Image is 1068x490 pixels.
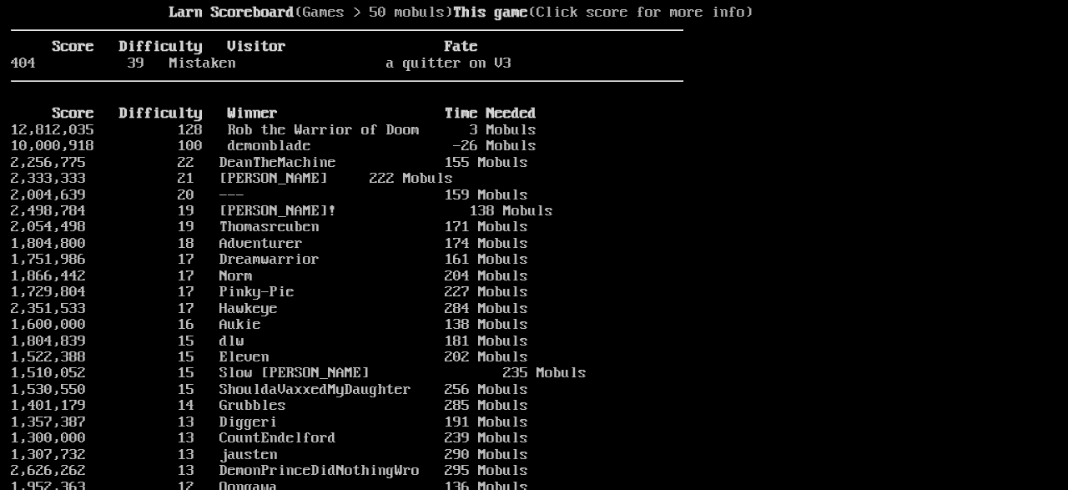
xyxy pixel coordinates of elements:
[11,154,528,171] a: 2,256,775 22 DeanTheMachine 155 Mobuls
[11,381,528,398] a: 1,530,550 15 ShouldaVaxxedMyDaughter 256 Mobuls
[11,316,528,333] a: 1,600,000 16 Aukie 138 Mobuls
[11,365,587,381] a: 1,510,052 15 Slow [PERSON_NAME] 235 Mobuls
[53,38,478,55] b: Score Difficulty Visitor Fate
[11,333,528,350] a: 1,804,839 15 dlw 181 Mobuls
[11,203,553,220] a: 2,498,784 19 [PERSON_NAME]! 138 Mobuls
[11,5,683,466] larn: (Games > 50 mobuls) (Click score for more info) Click on a score for more information ---- Reload...
[11,55,511,72] a: 404 39 Mistaken a quitter on V3
[11,397,528,414] a: 1,401,179 14 Grubbles 285 Mobuls
[11,122,537,139] a: 12,812,035 128 Rob the Warrior of Doom 3 Mobuls
[11,187,528,204] a: 2,004,639 20 --- 159 Mobuls
[453,4,528,21] b: This game
[11,284,528,301] a: 1,729,804 17 Pinky-Pie 227 Mobuls
[11,301,528,317] a: 2,351,533 17 Hawkeye 284 Mobuls
[11,235,528,252] a: 1,804,800 18 Adventurer 174 Mobuls
[11,251,528,268] a: 1,751,986 17 Dreamwarrior 161 Mobuls
[11,430,528,447] a: 1,300,000 13 CountEndelford 239 Mobuls
[169,4,295,21] b: Larn Scoreboard
[53,105,537,122] b: Score Difficulty Winner Time Needed
[11,349,528,366] a: 1,522,388 15 Eleven 202 Mobuls
[11,414,528,431] a: 1,357,387 13 Diggeri 191 Mobuls
[11,268,528,285] a: 1,866,442 17 Norm 204 Mobuls
[11,219,528,235] a: 2,054,498 19 Thomasreuben 171 Mobuls
[11,447,528,463] a: 1,307,732 13 jausten 290 Mobuls
[11,462,528,479] a: 2,626,262 13 DemonPrinceDidNothingWro 295 Mobuls
[11,170,453,187] a: 2,333,333 21 [PERSON_NAME] 222 Mobuls
[11,138,537,154] a: 10,000,918 100 demonblade -26 Mobuls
